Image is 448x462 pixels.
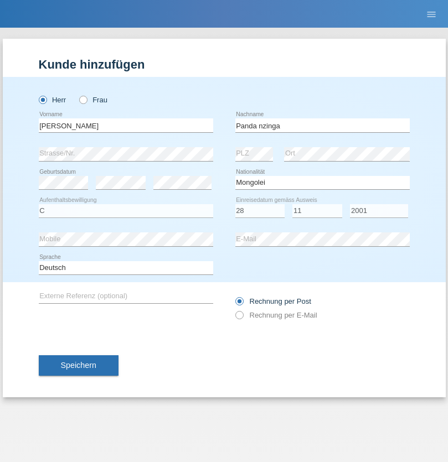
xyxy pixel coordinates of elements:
[61,361,96,370] span: Speichern
[79,96,86,103] input: Frau
[39,96,66,104] label: Herr
[39,96,46,103] input: Herr
[235,311,243,325] input: Rechnung per E-Mail
[235,297,311,305] label: Rechnung per Post
[39,355,119,376] button: Speichern
[426,9,437,20] i: menu
[420,11,442,17] a: menu
[235,311,317,319] label: Rechnung per E-Mail
[39,58,410,71] h1: Kunde hinzufügen
[235,297,243,311] input: Rechnung per Post
[79,96,107,104] label: Frau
